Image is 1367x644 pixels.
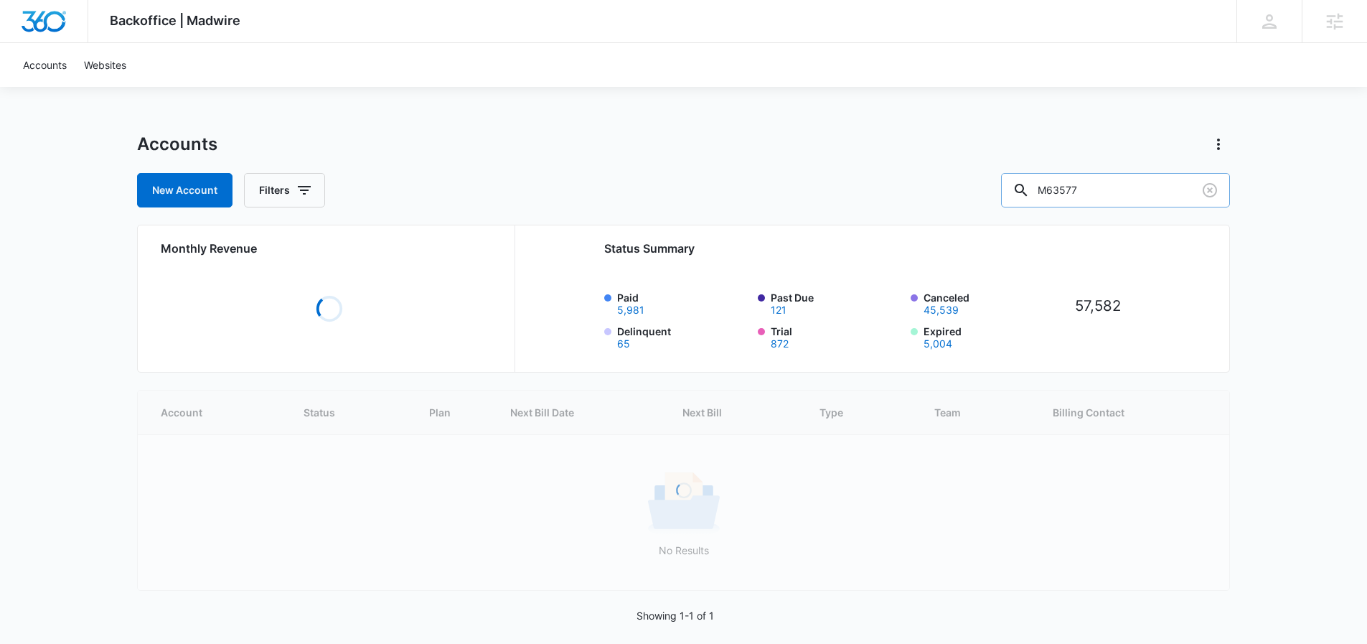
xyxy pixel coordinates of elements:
[604,240,1135,257] h2: Status Summary
[14,43,75,87] a: Accounts
[771,305,786,315] button: Past Due
[771,290,903,315] label: Past Due
[110,13,240,28] span: Backoffice | Madwire
[1001,173,1230,207] input: Search
[924,324,1056,349] label: Expired
[75,43,135,87] a: Websites
[924,339,952,349] button: Expired
[1207,133,1230,156] button: Actions
[617,305,644,315] button: Paid
[617,339,630,349] button: Delinquent
[771,324,903,349] label: Trial
[1075,297,1121,314] tspan: 57,582
[924,305,959,315] button: Canceled
[244,173,325,207] button: Filters
[636,608,714,623] p: Showing 1-1 of 1
[771,339,789,349] button: Trial
[161,240,497,257] h2: Monthly Revenue
[924,290,1056,315] label: Canceled
[617,324,749,349] label: Delinquent
[1198,179,1221,202] button: Clear
[617,290,749,315] label: Paid
[137,134,217,155] h1: Accounts
[137,173,232,207] a: New Account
